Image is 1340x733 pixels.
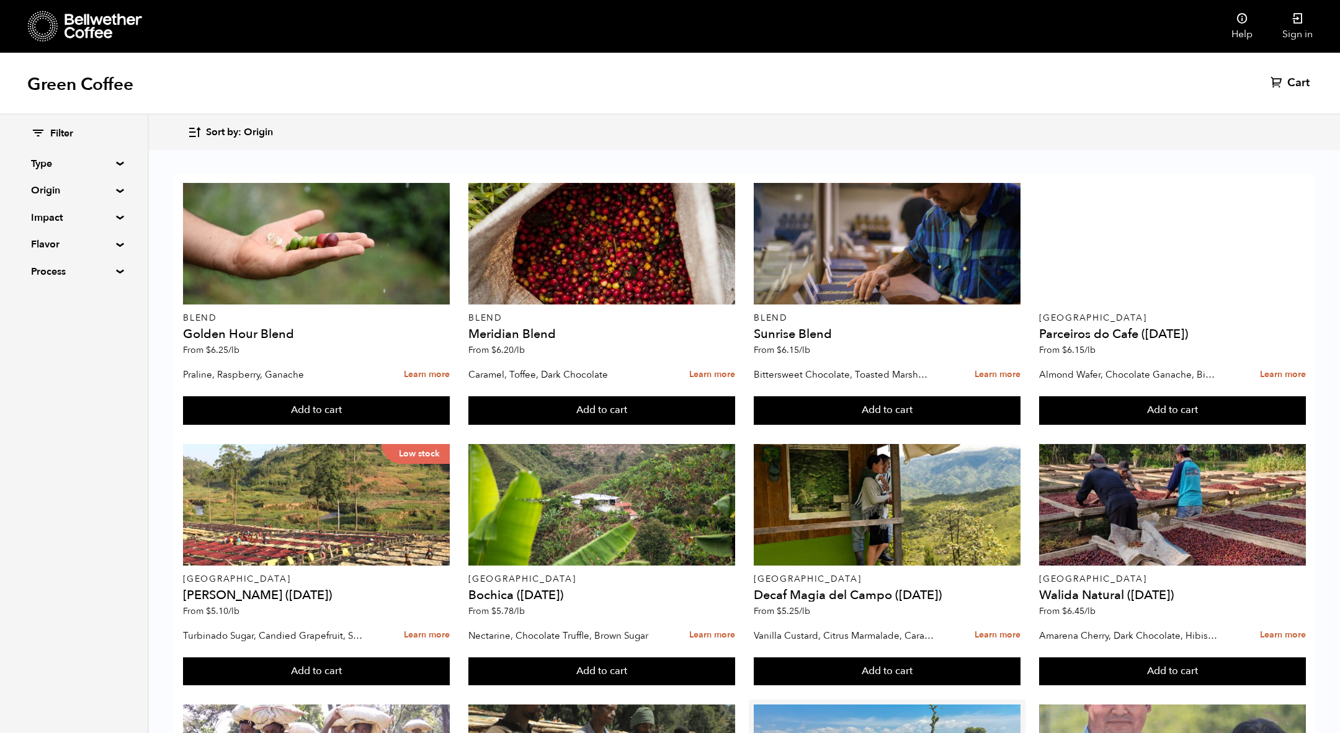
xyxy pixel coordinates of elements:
[754,344,810,356] span: From
[1039,589,1305,602] h4: Walida Natural ([DATE])
[754,657,1020,686] button: Add to cart
[183,444,449,566] a: Low stock
[1062,605,1067,617] span: $
[1260,622,1306,649] a: Learn more
[183,589,449,602] h4: [PERSON_NAME] ([DATE])
[1062,605,1096,617] bdi: 6.45
[799,344,810,356] span: /lb
[754,605,810,617] span: From
[468,589,735,602] h4: Bochica ([DATE])
[206,605,239,617] bdi: 5.10
[1039,657,1305,686] button: Add to cart
[404,362,450,388] a: Learn more
[754,589,1020,602] h4: Decaf Magia del Campo ([DATE])
[1084,344,1096,356] span: /lb
[975,362,1021,388] a: Learn more
[514,344,525,356] span: /lb
[31,210,117,225] summary: Impact
[183,605,239,617] span: From
[468,575,735,584] p: [GEOGRAPHIC_DATA]
[50,127,73,141] span: Filter
[228,605,239,617] span: /lb
[183,365,364,384] p: Praline, Raspberry, Ganache
[491,344,525,356] bdi: 6.20
[27,73,133,96] h1: Green Coffee
[1039,344,1096,356] span: From
[689,622,735,649] a: Learn more
[183,314,449,322] p: Blend
[1039,365,1220,384] p: Almond Wafer, Chocolate Ganache, Bing Cherry
[491,344,496,356] span: $
[754,365,935,384] p: Bittersweet Chocolate, Toasted Marshmallow, Candied Orange, Praline
[31,264,117,279] summary: Process
[1260,362,1306,388] a: Learn more
[754,626,935,645] p: Vanilla Custard, Citrus Marmalade, Caramel
[468,396,735,425] button: Add to cart
[754,396,1020,425] button: Add to cart
[1039,328,1305,340] h4: Parceiros do Cafe ([DATE])
[468,605,525,617] span: From
[1062,344,1067,356] span: $
[206,344,211,356] span: $
[1039,626,1220,645] p: Amarena Cherry, Dark Chocolate, Hibiscus
[777,344,782,356] span: $
[228,344,239,356] span: /lb
[31,156,117,171] summary: Type
[206,605,211,617] span: $
[754,314,1020,322] p: Blend
[468,626,650,645] p: Nectarine, Chocolate Truffle, Brown Sugar
[31,237,117,252] summary: Flavor
[1039,314,1305,322] p: [GEOGRAPHIC_DATA]
[1287,76,1310,91] span: Cart
[183,575,449,584] p: [GEOGRAPHIC_DATA]
[514,605,525,617] span: /lb
[1039,575,1305,584] p: [GEOGRAPHIC_DATA]
[183,396,449,425] button: Add to cart
[468,314,735,322] p: Blend
[187,118,273,147] button: Sort by: Origin
[206,126,273,140] span: Sort by: Origin
[777,344,810,356] bdi: 6.15
[183,657,449,686] button: Add to cart
[468,344,525,356] span: From
[404,622,450,649] a: Learn more
[1062,344,1096,356] bdi: 6.15
[754,328,1020,340] h4: Sunrise Blend
[799,605,810,617] span: /lb
[1039,605,1096,617] span: From
[1271,76,1313,91] a: Cart
[975,622,1021,649] a: Learn more
[468,328,735,340] h4: Meridian Blend
[1039,396,1305,425] button: Add to cart
[183,328,449,340] h4: Golden Hour Blend
[468,657,735,686] button: Add to cart
[183,626,364,645] p: Turbinado Sugar, Candied Grapefruit, Spiced Plum
[468,365,650,384] p: Caramel, Toffee, Dark Chocolate
[183,344,239,356] span: From
[382,444,450,464] p: Low stock
[1084,605,1096,617] span: /lb
[777,605,810,617] bdi: 5.25
[31,183,117,198] summary: Origin
[491,605,496,617] span: $
[689,362,735,388] a: Learn more
[491,605,525,617] bdi: 5.78
[754,575,1020,584] p: [GEOGRAPHIC_DATA]
[777,605,782,617] span: $
[206,344,239,356] bdi: 6.25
